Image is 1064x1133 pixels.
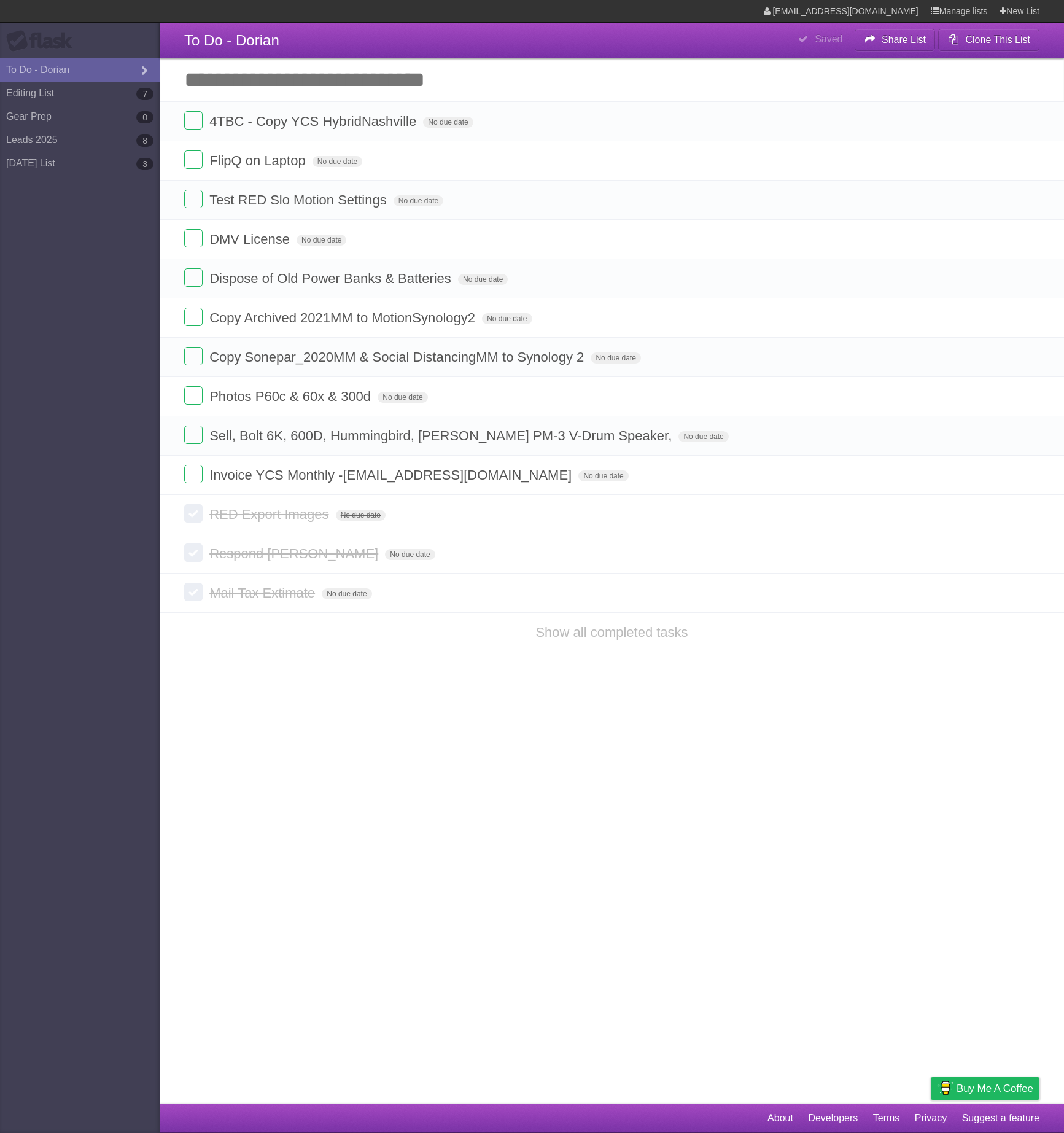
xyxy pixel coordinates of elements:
[184,32,279,49] span: To Do - Dorian
[591,352,640,364] span: No due date
[394,195,443,206] span: No due date
[184,190,203,208] label: Done
[209,310,478,325] span: Copy Archived 2021MM to MotionSynology2
[931,1077,1039,1100] a: Buy me a coffee
[937,1078,953,1099] img: Buy me a coffee
[184,543,203,562] label: Done
[184,465,203,483] label: Done
[136,88,153,100] b: 7
[678,431,728,442] span: No due date
[482,313,532,324] span: No due date
[184,111,203,130] label: Done
[873,1107,900,1130] a: Terms
[184,229,203,247] label: Done
[938,29,1039,51] button: Clone This List
[184,426,203,444] label: Done
[578,470,628,481] span: No due date
[209,349,587,365] span: Copy Sonepar_2020MM & Social DistancingMM to Synology 2
[815,34,842,44] b: Saved
[209,192,390,208] span: Test RED Slo Motion Settings
[336,510,386,521] span: No due date
[184,347,203,365] label: Done
[184,504,203,523] label: Done
[209,153,309,168] span: FlipQ on Laptop
[882,34,926,45] b: Share List
[915,1107,947,1130] a: Privacy
[767,1107,793,1130] a: About
[209,585,318,601] span: Mail Tax Extimate
[209,114,419,129] span: 4TBC - Copy YCS HybridNashville
[136,111,153,123] b: 0
[209,507,332,522] span: RED Export Images
[209,232,293,247] span: DMV License
[209,428,675,443] span: Sell, Bolt 6K, 600D, Hummingbird, [PERSON_NAME] PM-3 V-Drum Speaker,
[965,34,1030,45] b: Clone This List
[136,134,153,147] b: 8
[962,1107,1039,1130] a: Suggest a feature
[209,546,381,561] span: Respond [PERSON_NAME]
[535,625,688,640] a: Show all completed tasks
[184,268,203,287] label: Done
[313,156,362,167] span: No due date
[184,308,203,326] label: Done
[385,549,435,560] span: No due date
[297,235,346,246] span: No due date
[458,274,508,285] span: No due date
[957,1078,1033,1099] span: Buy me a coffee
[855,29,936,51] button: Share List
[6,30,80,52] div: Flask
[184,150,203,169] label: Done
[209,389,374,404] span: Photos P60c & 60x & 300d
[209,271,454,286] span: Dispose of Old Power Banks & Batteries
[184,386,203,405] label: Done
[808,1107,858,1130] a: Developers
[136,158,153,170] b: 3
[322,588,371,599] span: No due date
[184,583,203,601] label: Done
[423,117,473,128] span: No due date
[209,467,575,483] span: Invoice YCS Monthly - [EMAIL_ADDRESS][DOMAIN_NAME]
[378,392,427,403] span: No due date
